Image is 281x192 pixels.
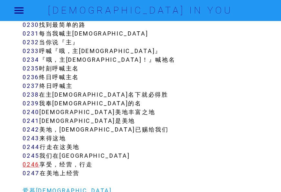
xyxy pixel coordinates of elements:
a: 0234 [23,56,39,63]
a: 0230 [23,21,39,28]
a: 0239 [23,100,39,107]
a: 0240 [23,108,39,116]
a: 0246 [23,161,39,168]
a: 0232 [23,38,39,46]
a: 0233 [23,47,39,55]
iframe: Chat [254,163,276,187]
a: 0238 [23,91,39,98]
a: 0241 [23,117,39,124]
a: 0235 [23,65,39,72]
a: 0237 [23,82,39,90]
a: 0247 [23,169,40,177]
a: 0242 [23,126,39,133]
a: 0231 [23,30,39,37]
a: 0236 [23,73,39,81]
a: 0243 [23,134,39,142]
a: 0245 [23,152,39,159]
a: 0244 [23,143,40,151]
